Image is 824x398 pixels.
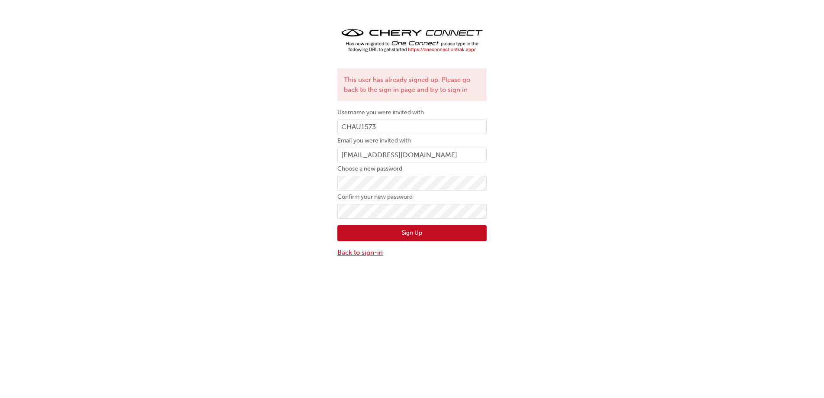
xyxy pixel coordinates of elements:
[337,192,487,202] label: Confirm your new password
[337,248,487,258] a: Back to sign-in
[337,68,487,101] div: This user has already signed up. Please go back to the sign in page and try to sign in
[337,26,487,55] img: cheryconnect
[337,164,487,174] label: Choose a new password
[337,107,487,118] label: Username you were invited with
[337,225,487,242] button: Sign Up
[337,136,487,146] label: Email you were invited with
[337,120,487,134] input: Username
